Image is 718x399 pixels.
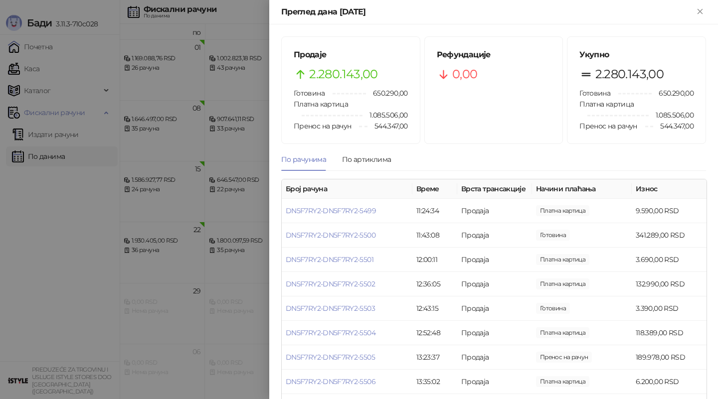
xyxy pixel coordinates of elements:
td: Продаја [457,272,532,296]
span: 650.290,00 [366,88,408,99]
td: Продаја [457,321,532,345]
span: 0,00 [452,65,477,84]
span: 3.390,00 [536,303,570,314]
span: 189.978,00 [536,352,592,363]
a: DN5F7RY2-DN5F7RY2-5502 [286,279,375,288]
td: Продаја [457,345,532,370]
span: 1.085.506,00 [649,110,694,121]
span: 544.347,00 [367,121,408,132]
a: DN5F7RY2-DN5F7RY2-5499 [286,206,376,215]
th: Врста трансакције [457,179,532,199]
h5: Продаје [294,49,408,61]
td: Продаја [457,296,532,321]
th: Износ [632,179,707,199]
span: Пренос на рачун [579,122,637,131]
span: 2.280.143,00 [595,65,664,84]
span: 1.085.506,00 [362,110,407,121]
td: Продаја [457,370,532,394]
td: 12:52:48 [412,321,457,345]
a: DN5F7RY2-DN5F7RY2-5506 [286,377,375,386]
th: Време [412,179,457,199]
td: 11:43:08 [412,223,457,248]
a: DN5F7RY2-DN5F7RY2-5501 [286,255,373,264]
span: Готовина [579,89,610,98]
h5: Укупно [579,49,694,61]
span: 341.289,00 [536,230,570,241]
a: DN5F7RY2-DN5F7RY2-5504 [286,328,375,337]
td: 132.990,00 RSD [632,272,707,296]
a: DN5F7RY2-DN5F7RY2-5500 [286,231,375,240]
td: 13:35:02 [412,370,457,394]
td: 13:23:37 [412,345,457,370]
td: 3.390,00 RSD [632,296,707,321]
span: 132.990,00 [536,278,589,289]
span: 118.389,00 [536,327,589,338]
span: Платна картица [294,100,348,109]
td: 12:43:15 [412,296,457,321]
h5: Рефундације [437,49,551,61]
td: 3.690,00 RSD [632,248,707,272]
td: Продаја [457,248,532,272]
a: DN5F7RY2-DN5F7RY2-5503 [286,304,375,313]
button: Close [694,6,706,18]
td: 9.590,00 RSD [632,199,707,223]
td: 12:00:11 [412,248,457,272]
td: 189.978,00 RSD [632,345,707,370]
span: 6.200,00 [536,376,589,387]
a: DN5F7RY2-DN5F7RY2-5505 [286,353,375,362]
div: По рачунима [281,154,326,165]
td: 341.289,00 RSD [632,223,707,248]
td: 11:24:34 [412,199,457,223]
span: 650.290,00 [652,88,694,99]
span: Пренос на рачун [294,122,351,131]
span: 2.280.143,00 [309,65,377,84]
span: Готовина [294,89,325,98]
td: 118.389,00 RSD [632,321,707,345]
th: Број рачуна [282,179,412,199]
div: Преглед дана [DATE] [281,6,694,18]
span: 3.690,00 [536,254,589,265]
div: По артиклима [342,154,391,165]
span: 544.347,00 [653,121,694,132]
td: Продаја [457,199,532,223]
td: 6.200,00 RSD [632,370,707,394]
td: 12:36:05 [412,272,457,296]
th: Начини плаћања [532,179,632,199]
td: Продаја [457,223,532,248]
span: Платна картица [579,100,634,109]
span: 9.590,00 [536,205,589,216]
